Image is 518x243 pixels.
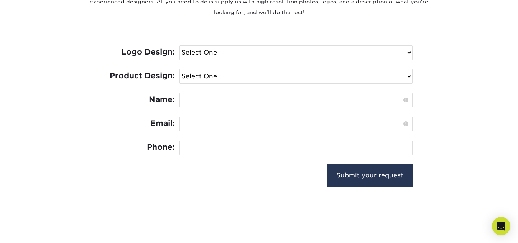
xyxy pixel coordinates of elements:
[492,217,510,235] div: Open Intercom Messenger
[106,93,175,106] label: Name:
[106,141,175,154] label: Phone:
[106,45,175,59] label: Logo Design:
[106,69,175,83] label: Product Design:
[106,117,175,130] label: Email:
[327,164,413,187] input: Submit your request
[106,164,209,191] iframe: reCAPTCHA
